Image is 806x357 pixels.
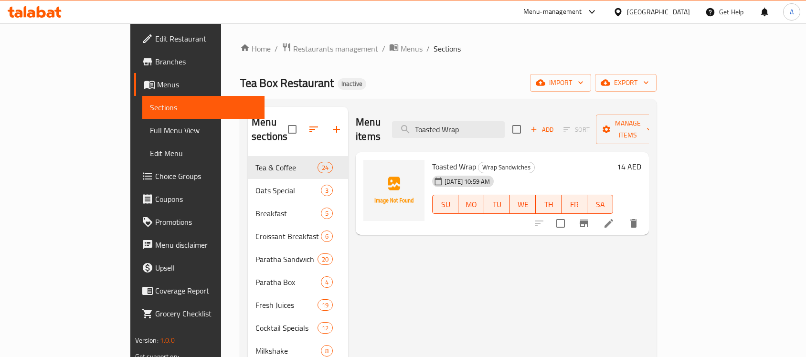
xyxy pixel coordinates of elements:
button: TH [536,195,562,214]
span: 12 [318,324,332,333]
div: Paratha Sandwich20 [248,248,348,271]
div: Croissant Breakfast6 [248,225,348,248]
button: WE [510,195,536,214]
span: Sections [150,102,257,113]
div: items [321,345,333,357]
span: Fresh Juices [255,299,318,311]
span: Add item [527,122,557,137]
span: 4 [321,278,332,287]
a: Menus [389,42,423,55]
span: Menus [157,79,257,90]
button: Branch-specific-item [573,212,595,235]
a: Edit Menu [142,142,265,165]
span: 1.0.0 [160,334,175,346]
a: Promotions [134,210,265,233]
span: Coverage Report [155,285,257,296]
span: Select to update [551,213,571,233]
button: SU [432,195,458,214]
img: Toasted Wrap [363,160,424,221]
a: Branches [134,50,265,73]
span: Full Menu View [150,125,257,136]
span: A [790,7,794,17]
input: search [392,121,505,138]
a: Restaurants management [282,42,378,55]
span: Croissant Breakfast [255,231,321,242]
span: TU [488,198,506,211]
span: Select all sections [282,119,302,139]
span: Grocery Checklist [155,308,257,319]
a: Edit menu item [603,218,615,229]
span: 6 [321,232,332,241]
span: TH [540,198,558,211]
span: Edit Restaurant [155,33,257,44]
a: Upsell [134,256,265,279]
span: Paratha Box [255,276,321,288]
h6: 14 AED [617,160,641,173]
a: Full Menu View [142,119,265,142]
span: 24 [318,163,332,172]
div: Inactive [338,78,366,90]
div: items [318,299,333,311]
button: MO [458,195,484,214]
span: import [538,77,583,89]
span: Edit Menu [150,147,257,159]
span: Tea & Coffee [255,162,318,173]
span: Cocktail Specials [255,322,318,334]
h2: Menu sections [252,115,288,144]
button: SA [587,195,613,214]
span: Oats Special [255,185,321,196]
nav: breadcrumb [240,42,657,55]
span: [DATE] 10:59 AM [441,177,494,186]
div: items [318,162,333,173]
div: Tea & Coffee24 [248,156,348,179]
span: Select section [507,119,527,139]
a: Menu disclaimer [134,233,265,256]
span: Version: [135,334,159,346]
div: items [318,253,333,265]
span: Select section first [557,122,596,137]
span: SU [436,198,455,211]
div: Oats Special3 [248,179,348,202]
a: Choice Groups [134,165,265,188]
span: Promotions [155,216,257,228]
span: 19 [318,301,332,310]
div: items [321,185,333,196]
span: Paratha Sandwich [255,253,318,265]
span: Tea Box Restaurant [240,72,334,94]
div: items [321,231,333,242]
div: items [318,322,333,334]
span: SA [591,198,609,211]
li: / [275,43,278,54]
span: Milkshake [255,345,321,357]
span: FR [565,198,583,211]
span: MO [462,198,480,211]
span: Inactive [338,80,366,88]
a: Coverage Report [134,279,265,302]
div: Breakfast5 [248,202,348,225]
span: Breakfast [255,208,321,219]
div: Fresh Juices19 [248,294,348,316]
div: items [321,276,333,288]
div: [GEOGRAPHIC_DATA] [627,7,690,17]
a: Coupons [134,188,265,210]
a: Menus [134,73,265,96]
span: Coupons [155,193,257,205]
span: Upsell [155,262,257,273]
span: Branches [155,56,257,67]
span: 8 [321,346,332,356]
span: Add [529,124,555,135]
span: Toasted Wrap [432,159,476,174]
span: 5 [321,209,332,218]
span: Manage items [604,117,652,141]
a: Sections [142,96,265,119]
button: Add [527,122,557,137]
div: Paratha Box4 [248,271,348,294]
